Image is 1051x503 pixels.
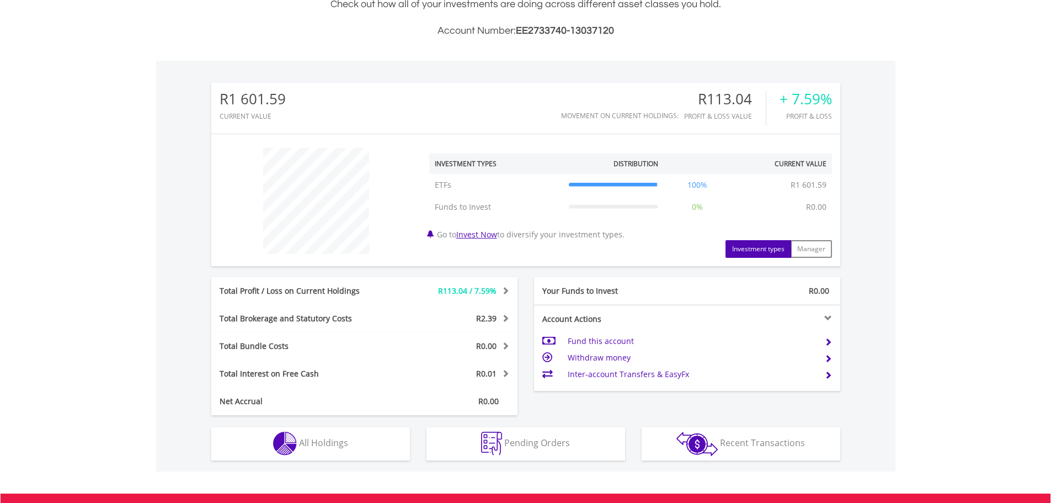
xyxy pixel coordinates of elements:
[211,23,840,39] h3: Account Number:
[476,313,497,324] span: R2.39
[725,240,791,258] button: Investment types
[220,113,286,120] div: CURRENT VALUE
[478,396,499,406] span: R0.00
[613,159,658,168] div: Distribution
[684,113,766,120] div: Profit & Loss Value
[791,240,832,258] button: Manager
[664,196,731,218] td: 0%
[438,285,497,296] span: R113.04 / 7.59%
[809,285,829,296] span: R0.00
[720,437,805,449] span: Recent Transactions
[211,313,390,324] div: Total Brokerage and Statutory Costs
[664,174,731,196] td: 100%
[731,153,832,174] th: Current Value
[568,333,815,350] td: Fund this account
[299,437,348,449] span: All Holdings
[780,113,832,120] div: Profit & Loss
[211,368,390,379] div: Total Interest on Free Cash
[780,91,832,107] div: + 7.59%
[534,285,687,296] div: Your Funds to Invest
[481,432,502,456] img: pending_instructions-wht.png
[801,196,832,218] td: R0.00
[273,432,297,456] img: holdings-wht.png
[785,174,832,196] td: R1 601.59
[456,229,497,240] a: Invest Now
[568,350,815,366] td: Withdraw money
[211,341,390,352] div: Total Bundle Costs
[426,427,625,460] button: Pending Orders
[561,112,679,119] div: Movement on Current Holdings:
[568,366,815,383] td: Inter-account Transfers & EasyFx
[421,142,840,258] div: Go to to diversify your investment types.
[429,153,563,174] th: Investment Types
[476,368,497,379] span: R0.01
[642,427,840,460] button: Recent Transactions
[429,196,563,218] td: Funds to Invest
[220,91,286,107] div: R1 601.59
[211,285,390,296] div: Total Profit / Loss on Current Holdings
[676,432,718,456] img: transactions-zar-wht.png
[504,437,570,449] span: Pending Orders
[211,427,410,460] button: All Holdings
[516,25,614,36] span: EE2733740-13037120
[534,314,687,325] div: Account Actions
[684,91,766,107] div: R113.04
[429,174,563,196] td: ETFs
[476,341,497,351] span: R0.00
[211,396,390,407] div: Net Accrual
